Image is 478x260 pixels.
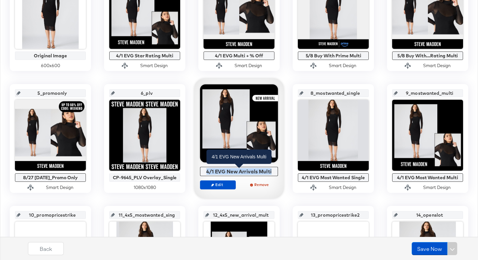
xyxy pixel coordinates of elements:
div: 4/1 EVG Most Wanted Single [299,175,367,180]
div: 5/8 Buy With Prime Multi [299,53,367,58]
div: Smart Design [46,184,73,191]
div: 4/1 EVG Star Rating Multi [111,53,179,58]
div: 600 x 600 [15,63,86,69]
button: Back [28,242,64,255]
div: 4/1 EVG New Arrivals Multi [202,168,276,174]
div: Smart Design [423,63,451,69]
button: Save Now [412,242,447,255]
div: 4/1 EVG Multi + % Off [205,53,273,58]
div: Smart Design [234,63,262,69]
div: 8/27 [DATE]_Promo Only [17,175,84,180]
div: Smart Design [329,184,356,191]
div: Smart Design [140,63,168,69]
span: Edit [203,182,233,187]
div: 1080 x 1080 [109,184,180,191]
div: Smart Design [423,184,451,191]
div: CP-9645_PLV Overlay_Single [111,175,179,180]
button: Remove [242,180,278,189]
button: Edit [200,180,236,189]
div: 4/1 EVG Most Wanted Multi [394,175,461,180]
span: Remove [245,182,275,187]
div: 5/8 Buy With...Rating Multi [394,53,461,58]
div: Smart Design [329,63,356,69]
div: Original Image [17,53,84,58]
